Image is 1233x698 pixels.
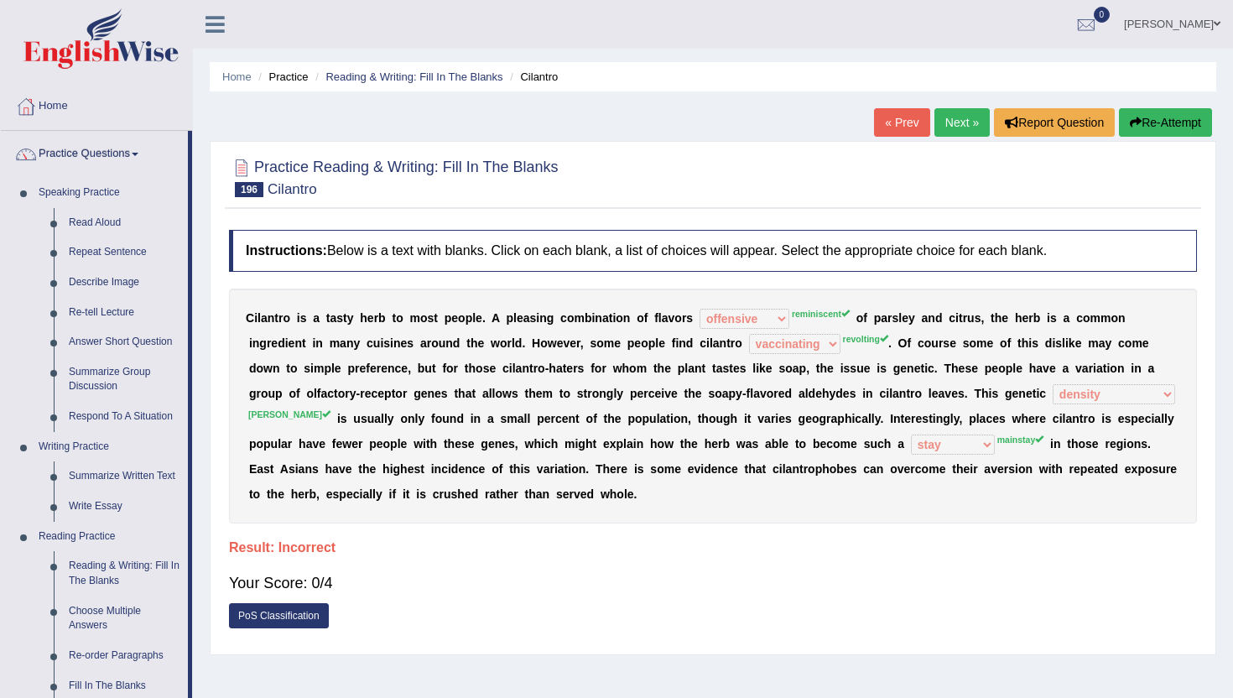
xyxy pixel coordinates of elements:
[315,336,323,350] b: n
[401,336,408,350] b: e
[61,357,188,402] a: Summarize Group Discussion
[529,311,536,325] b: s
[427,336,431,350] b: r
[378,311,386,325] b: b
[539,311,547,325] b: n
[898,311,902,325] b: l
[892,311,899,325] b: s
[324,362,331,375] b: p
[506,69,558,85] li: Cilantro
[290,362,298,375] b: o
[664,362,671,375] b: e
[401,362,408,375] b: e
[1050,311,1057,325] b: s
[261,311,268,325] b: a
[355,362,359,375] b: r
[476,362,483,375] b: o
[706,336,710,350] b: i
[710,336,713,350] b: l
[1142,336,1149,350] b: e
[604,336,614,350] b: m
[963,336,970,350] b: s
[731,336,735,350] b: r
[359,362,366,375] b: e
[522,362,529,375] b: n
[285,336,289,350] b: i
[297,311,300,325] b: i
[1069,336,1075,350] b: k
[538,362,545,375] b: o
[1065,336,1069,350] b: i
[268,311,275,325] b: n
[924,336,932,350] b: o
[336,311,343,325] b: s
[601,362,606,375] b: r
[881,311,887,325] b: a
[560,311,567,325] b: c
[682,311,686,325] b: r
[509,362,512,375] b: i
[712,362,716,375] b: t
[616,311,623,325] b: o
[970,336,977,350] b: o
[61,298,188,328] a: Re-tell Lecture
[229,603,329,628] a: PoS Classification
[1088,336,1098,350] b: m
[1007,336,1012,350] b: f
[557,336,564,350] b: e
[695,362,702,375] b: n
[658,362,665,375] b: h
[662,311,669,325] b: a
[976,336,986,350] b: m
[1000,336,1007,350] b: o
[686,311,693,325] b: s
[380,336,383,350] b: i
[1032,336,1038,350] b: s
[622,362,630,375] b: h
[967,311,975,325] b: u
[629,362,637,375] b: o
[252,336,260,350] b: n
[991,311,995,325] b: t
[644,311,648,325] b: f
[637,362,647,375] b: m
[489,362,496,375] b: e
[325,70,502,83] a: Reading & Writing: Fill In The Blanks
[326,311,330,325] b: t
[1022,311,1028,325] b: e
[330,336,340,350] b: m
[258,311,261,325] b: l
[1052,336,1055,350] b: i
[445,311,452,325] b: p
[545,362,549,375] b: -
[686,336,694,350] b: d
[1045,336,1053,350] b: d
[492,311,500,325] b: A
[1075,336,1082,350] b: e
[1132,336,1142,350] b: m
[641,336,648,350] b: o
[500,336,507,350] b: o
[313,311,320,325] b: a
[856,311,864,325] b: o
[1001,311,1008,325] b: e
[688,362,695,375] b: a
[259,336,267,350] b: g
[61,641,188,671] a: Re-order Paragraphs
[888,336,892,350] b: .
[314,362,324,375] b: m
[672,336,676,350] b: f
[229,230,1197,272] h4: Below is a text with blanks. Click on each blank, a list of choices will appear. Select the appro...
[353,336,360,350] b: y
[1094,7,1111,23] span: 0
[627,336,635,350] b: p
[302,336,306,350] b: t
[469,362,476,375] b: h
[898,336,908,350] b: O
[515,336,523,350] b: d
[335,362,341,375] b: e
[61,461,188,492] a: Summarize Written Text
[249,336,252,350] b: i
[381,362,388,375] b: e
[310,362,314,375] b: i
